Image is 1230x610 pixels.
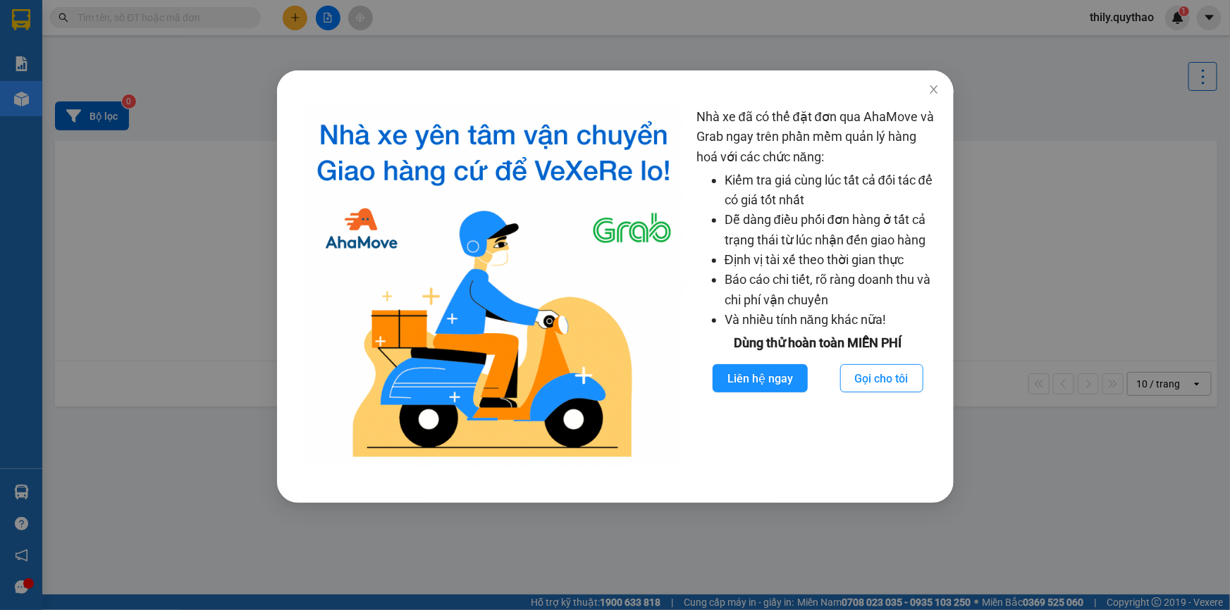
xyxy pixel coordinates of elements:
li: Kiểm tra giá cùng lúc tất cả đối tác để có giá tốt nhất [724,170,939,211]
span: Gọi cho tôi [854,370,908,387]
li: Dễ dàng điều phối đơn hàng ở tất cả trạng thái từ lúc nhận đến giao hàng [724,210,939,250]
span: Liên hệ ngay [727,370,792,387]
li: Và nhiều tính năng khác nữa! [724,310,939,330]
img: logo [302,107,685,468]
button: Liên hệ ngay [712,364,807,392]
li: Báo cáo chi tiết, rõ ràng doanh thu và chi phí vận chuyển [724,270,939,310]
button: Gọi cho tôi [840,364,923,392]
li: Định vị tài xế theo thời gian thực [724,250,939,270]
span: close [928,84,939,95]
div: Dùng thử hoàn toàn MIỄN PHÍ [696,333,939,353]
div: Nhà xe đã có thể đặt đơn qua AhaMove và Grab ngay trên phần mềm quản lý hàng hoá với các chức năng: [696,107,939,468]
button: Close [914,70,953,110]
